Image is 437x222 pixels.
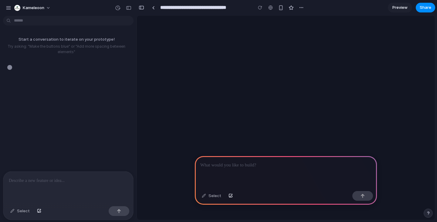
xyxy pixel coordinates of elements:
[2,44,130,55] p: Try asking: "Make the buttons blue" or "Add more spacing between elements"
[388,3,412,12] a: Preview
[12,3,54,13] button: Kameleoon
[416,3,435,12] button: Share
[420,5,431,11] span: Share
[2,36,130,43] p: Start a conversation to iterate on your prototype!
[23,5,44,11] span: Kameleoon
[392,5,408,11] span: Preview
